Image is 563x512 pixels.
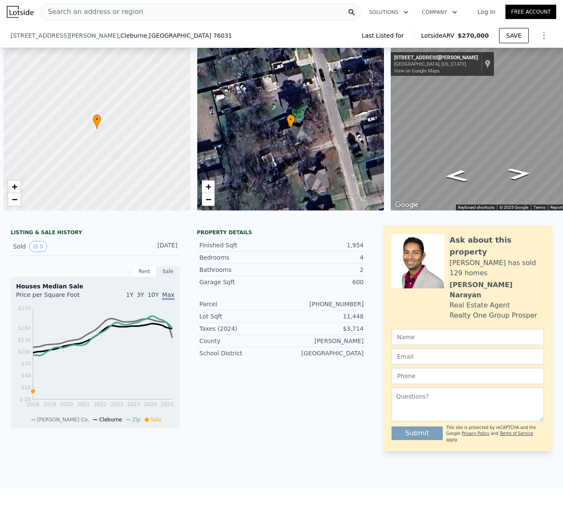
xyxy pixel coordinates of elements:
[148,291,159,298] span: 10Y
[140,241,177,252] div: [DATE]
[199,253,281,262] div: Bedrooms
[393,199,421,210] a: Open this area in Google Maps (opens a new window)
[16,282,174,291] div: Houses Median Sale
[199,337,281,345] div: County
[110,401,124,407] tspan: 2022
[199,278,281,286] div: Garage Sqft
[93,116,101,123] span: •
[392,349,544,365] input: Email
[533,205,545,210] a: Terms (opens in new tab)
[499,28,529,43] button: SAVE
[199,324,281,333] div: Taxes (2024)
[37,417,89,423] span: [PERSON_NAME] Co.
[362,31,407,40] span: Last Listed for
[127,401,141,407] tspan: 2023
[281,266,364,274] div: 2
[281,241,364,249] div: 1,954
[450,310,537,321] div: Realty One Group Prosper
[132,417,141,423] span: Zip
[458,205,494,210] button: Keyboard shortcuts
[446,425,544,443] div: This site is protected by reCAPTCHA and the Google and apply.
[394,68,440,74] a: View on Google Maps
[485,59,491,69] a: Show location on map
[43,401,56,407] tspan: 2019
[199,300,281,308] div: Parcel
[12,181,17,192] span: +
[281,300,364,308] div: [PHONE_NUMBER]
[421,31,458,40] span: Lotside ARV
[151,417,162,423] span: Sale
[450,258,544,278] div: [PERSON_NAME] has sold 129 homes
[19,396,31,402] tspan: $-20
[392,329,544,345] input: Name
[13,241,88,252] div: Sold
[41,7,143,17] span: Search an address or region
[99,417,122,423] span: Cleburne
[281,253,364,262] div: 4
[18,325,31,331] tspan: $160
[415,5,464,20] button: Company
[94,401,107,407] tspan: 2022
[93,114,101,129] div: •
[119,31,232,40] span: , Cleburne
[11,31,119,40] span: [STREET_ADDRESS][PERSON_NAME]
[126,291,133,298] span: 1Y
[281,337,364,345] div: [PERSON_NAME]
[147,32,232,39] span: , [GEOGRAPHIC_DATA] 76031
[29,241,47,252] button: View historical data
[205,194,211,205] span: −
[287,116,295,123] span: •
[450,280,544,300] div: [PERSON_NAME] Narayan
[156,266,180,277] div: Sale
[202,193,215,206] a: Zoom out
[162,291,174,300] span: Max
[500,205,528,210] span: © 2025 Google
[18,337,31,343] tspan: $130
[362,5,415,20] button: Solutions
[450,300,510,310] div: Real Estate Agent
[450,234,544,258] div: Ask about this property
[199,241,281,249] div: Finished Sqft
[505,5,556,19] a: Free Account
[458,32,489,39] span: $270,000
[202,180,215,193] a: Zoom in
[281,278,364,286] div: 600
[161,401,174,407] tspan: 2025
[394,55,478,61] div: [STREET_ADDRESS][PERSON_NAME]
[199,266,281,274] div: Bathrooms
[462,431,489,436] a: Privacy Policy
[12,194,17,205] span: −
[205,181,211,192] span: +
[18,349,31,355] tspan: $100
[535,27,552,44] button: Show Options
[11,229,180,238] div: LISTING & SALE HISTORY
[132,266,156,277] div: Rent
[27,401,40,407] tspan: 2018
[18,305,31,311] tspan: $210
[392,426,443,440] button: Submit
[434,167,478,185] path: Go South, N Robinson St
[60,401,73,407] tspan: 2020
[21,361,31,367] tspan: $70
[7,6,33,18] img: Lotside
[392,368,544,384] input: Phone
[16,291,95,304] div: Price per Square Foot
[21,385,31,390] tspan: $10
[144,401,157,407] tspan: 2024
[500,431,533,436] a: Terms of Service
[197,229,366,236] div: Property details
[199,349,281,357] div: School District
[8,193,21,206] a: Zoom out
[21,373,31,379] tspan: $40
[287,114,295,129] div: •
[497,165,541,183] path: Go North, N Robinson St
[281,312,364,321] div: 11,448
[394,61,478,67] div: [GEOGRAPHIC_DATA], [US_STATE]
[199,312,281,321] div: Lot Sqft
[281,324,364,333] div: $3,714
[8,180,21,193] a: Zoom in
[467,8,505,16] a: Log In
[281,349,364,357] div: [GEOGRAPHIC_DATA]
[137,291,144,298] span: 3Y
[77,401,90,407] tspan: 2021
